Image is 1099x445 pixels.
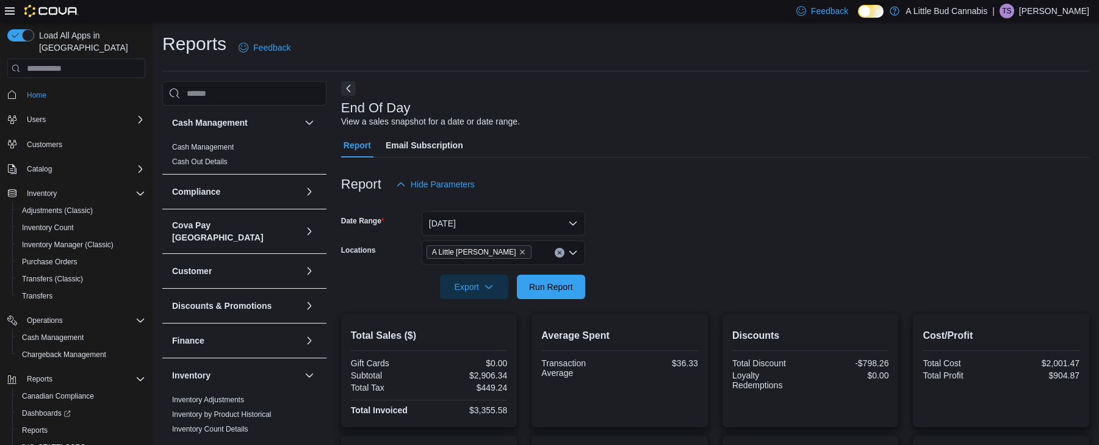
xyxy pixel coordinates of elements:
button: Discounts & Promotions [172,300,300,312]
span: Inventory Count [17,220,145,235]
h3: Customer [172,265,212,277]
div: $0.00 [431,358,507,368]
span: Customers [22,137,145,152]
button: Export [440,275,508,299]
span: Canadian Compliance [22,391,94,401]
button: Open list of options [568,248,578,258]
span: Inventory Adjustments [172,395,244,405]
span: Catalog [22,162,145,176]
div: Total Cost [923,358,998,368]
span: Dashboards [22,408,71,418]
h3: Finance [172,335,204,347]
a: Purchase Orders [17,255,82,269]
a: Inventory Manager (Classic) [17,237,118,252]
p: [PERSON_NAME] [1019,4,1089,18]
button: Clear input [555,248,564,258]
button: Finance [172,335,300,347]
button: Catalog [22,162,57,176]
button: Reports [12,422,150,439]
div: Subtotal [351,371,427,380]
strong: Total Invoiced [351,405,408,415]
button: Cova Pay [GEOGRAPHIC_DATA] [302,224,317,239]
a: Dashboards [17,406,76,421]
span: Export [447,275,501,299]
a: Transfers [17,289,57,303]
h3: Cova Pay [GEOGRAPHIC_DATA] [172,219,300,244]
span: Purchase Orders [22,257,77,267]
a: Inventory Count [17,220,79,235]
button: Cash Management [12,329,150,346]
span: Purchase Orders [17,255,145,269]
button: Inventory Manager (Classic) [12,236,150,253]
span: Feedback [811,5,848,17]
span: Report [344,133,371,157]
h2: Average Spent [541,328,698,343]
button: Customers [2,136,150,153]
span: Hide Parameters [411,178,475,190]
h2: Cost/Profit [923,328,1079,343]
span: Transfers (Classic) [17,272,145,286]
div: $449.24 [431,383,507,393]
a: Reports [17,423,52,438]
button: Next [341,81,356,96]
a: Cash Management [172,143,234,151]
button: Catalog [2,161,150,178]
a: Dashboards [12,405,150,422]
span: Email Subscription [386,133,463,157]
h3: Inventory [172,369,211,382]
a: Inventory by Product Historical [172,410,272,419]
button: Reports [2,371,150,388]
button: Users [22,112,51,127]
span: Home [27,90,46,100]
button: Cash Management [172,117,300,129]
button: Transfers (Classic) [12,270,150,288]
span: A Little Bud Whistler [427,245,531,259]
span: Chargeback Management [22,350,106,360]
a: Cash Management [17,330,88,345]
p: A Little Bud Cannabis [906,4,987,18]
span: Inventory Count Details [172,424,248,434]
button: Operations [2,312,150,329]
button: Chargeback Management [12,346,150,363]
button: Purchase Orders [12,253,150,270]
p: | [992,4,995,18]
div: $3,355.58 [431,405,507,415]
button: Inventory [172,369,300,382]
button: Finance [302,333,317,348]
span: Run Report [529,281,573,293]
h2: Total Sales ($) [351,328,508,343]
span: TS [1002,4,1011,18]
button: Run Report [517,275,585,299]
div: Transaction Average [541,358,617,378]
a: Inventory Count Details [172,425,248,433]
span: Adjustments (Classic) [22,206,93,215]
span: A Little [PERSON_NAME] [432,246,516,258]
span: Feedback [253,42,290,54]
span: Customers [27,140,62,150]
span: Users [22,112,145,127]
label: Date Range [341,216,384,226]
button: Reports [22,372,57,386]
button: Compliance [302,184,317,199]
div: View a sales snapshot for a date or date range. [341,115,520,128]
span: Transfers [22,291,52,301]
button: [DATE] [422,211,585,236]
span: Transfers (Classic) [22,274,83,284]
div: $0.00 [813,371,888,380]
button: Adjustments (Classic) [12,202,150,219]
h3: Cash Management [172,117,248,129]
button: Transfers [12,288,150,305]
input: Dark Mode [858,5,884,18]
button: Compliance [172,186,300,198]
button: Customer [302,264,317,278]
label: Locations [341,245,376,255]
h3: Compliance [172,186,220,198]
div: Loyalty Redemptions [732,371,808,390]
button: Inventory [22,186,62,201]
span: Inventory [22,186,145,201]
span: Inventory [27,189,57,198]
div: Total Tax [351,383,427,393]
div: Tiffany Smith [1000,4,1014,18]
button: Operations [22,313,68,328]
